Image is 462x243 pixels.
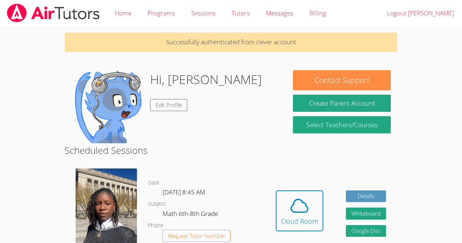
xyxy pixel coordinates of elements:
span: Request Tutor Number [168,233,225,239]
dt: Date [148,178,159,187]
button: Whiteboard [346,208,386,220]
div: Cloud Room [281,216,318,226]
img: default.png [71,70,144,143]
img: airtutors_banner-c4298cdbf04f3fff15de1276eac7730deb9818008684d7c2e4769d2f7ddbe033.png [6,4,100,22]
span: Messages [266,9,293,17]
a: Google Doc [346,225,386,237]
p: Successfully authenticated from clever account [65,33,397,52]
h1: Hi, [PERSON_NAME] [150,70,262,89]
span: [DATE] 8:45 AM [163,188,205,196]
button: Request Tutor Number [163,230,231,242]
button: Contact Support [293,70,390,90]
h2: Scheduled Sessions [65,143,397,157]
dt: Phone [148,221,163,230]
a: Select Teachers/Courses [293,116,390,133]
dd: Math 6th-8th Grade [163,209,219,221]
dt: Subject [148,200,166,209]
button: Cloud Room [276,190,323,231]
a: Edit Profile [150,99,187,111]
a: Details [346,190,386,202]
button: Create Parent Account [293,95,390,112]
